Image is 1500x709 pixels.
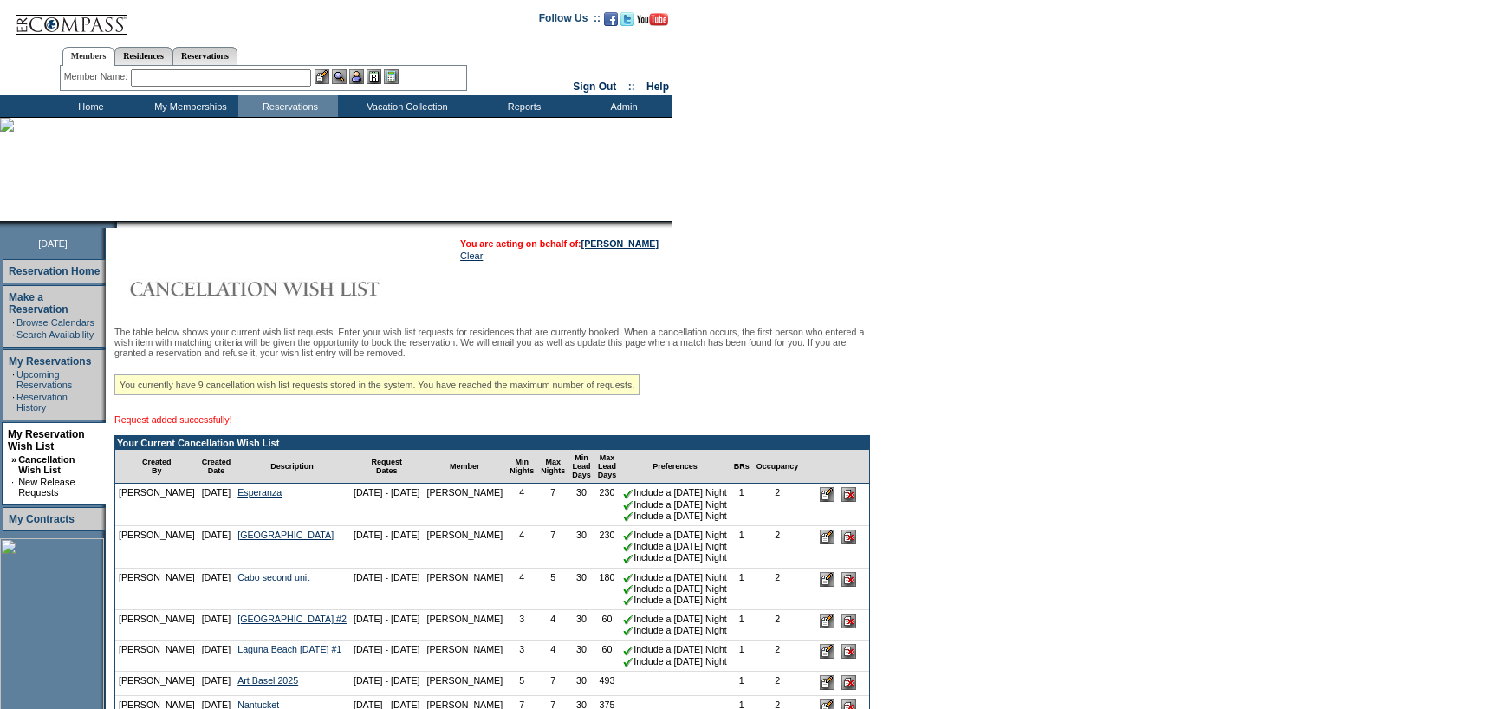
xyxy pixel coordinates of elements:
[11,454,16,465] b: »
[604,17,618,28] a: Become our fan on Facebook
[581,238,659,249] a: [PERSON_NAME]
[623,584,633,595] img: chkSmaller.gif
[594,672,620,696] td: 493
[620,12,634,26] img: Follow us on Twitter
[237,675,298,686] a: Art Basel 2025
[16,392,68,413] a: Reservation History
[753,610,802,641] td: 2
[16,329,94,340] a: Search Availability
[172,47,237,65] a: Reservations
[623,626,633,636] img: chkSmaller.gif
[623,595,727,605] nobr: Include a [DATE] Night
[238,95,338,117] td: Reservations
[753,484,802,526] td: 2
[594,450,620,484] td: Max Lead Days
[198,672,235,696] td: [DATE]
[841,572,856,587] input: Delete this Request
[594,569,620,611] td: 180
[424,450,507,484] td: Member
[114,374,640,395] div: You currently have 9 cancellation wish list requests stored in the system. You have reached the m...
[460,250,483,261] a: Clear
[115,569,198,611] td: [PERSON_NAME]
[753,526,802,569] td: 2
[12,317,15,328] td: ·
[237,530,334,540] a: [GEOGRAPHIC_DATA]
[537,484,568,526] td: 7
[568,484,594,526] td: 30
[731,484,753,526] td: 1
[115,450,198,484] td: Created By
[568,526,594,569] td: 30
[11,477,16,498] td: ·
[424,610,507,641] td: [PERSON_NAME]
[506,526,537,569] td: 4
[237,487,282,498] a: Esperanza
[537,450,568,484] td: Max Nights
[539,10,601,31] td: Follow Us ::
[18,454,75,475] a: Cancellation Wish List
[111,221,117,228] img: promoShadowLeftCorner.gif
[568,569,594,611] td: 30
[594,484,620,526] td: 230
[506,641,537,671] td: 3
[12,329,15,340] td: ·
[506,569,537,611] td: 4
[38,238,68,249] span: [DATE]
[198,450,235,484] td: Created Date
[820,614,834,628] input: Edit this Request
[354,675,420,686] nobr: [DATE] - [DATE]
[568,641,594,671] td: 30
[9,513,75,525] a: My Contracts
[594,641,620,671] td: 60
[367,69,381,84] img: Reservations
[198,484,235,526] td: [DATE]
[572,95,672,117] td: Admin
[820,487,834,502] input: Edit this Request
[64,69,131,84] div: Member Name:
[841,530,856,544] input: Delete this Request
[338,95,472,117] td: Vacation Collection
[753,569,802,611] td: 2
[115,484,198,526] td: [PERSON_NAME]
[753,672,802,696] td: 2
[594,526,620,569] td: 230
[646,81,669,93] a: Help
[573,81,616,93] a: Sign Out
[623,657,633,667] img: chkSmaller.gif
[9,265,100,277] a: Reservation Home
[731,450,753,484] td: BRs
[354,614,420,624] nobr: [DATE] - [DATE]
[117,221,119,228] img: blank.gif
[623,646,633,656] img: chkSmaller.gif
[623,499,727,510] nobr: Include a [DATE] Night
[424,484,507,526] td: [PERSON_NAME]
[620,17,634,28] a: Follow us on Twitter
[12,392,15,413] td: ·
[350,450,424,484] td: Request Dates
[623,511,727,521] nobr: Include a [DATE] Night
[332,69,347,84] img: View
[620,450,731,484] td: Preferences
[8,428,85,452] a: My Reservation Wish List
[841,644,856,659] input: Delete this Request
[115,436,869,450] td: Your Current Cancellation Wish List
[604,12,618,26] img: Become our fan on Facebook
[354,644,420,654] nobr: [DATE] - [DATE]
[506,672,537,696] td: 5
[537,641,568,671] td: 4
[820,572,834,587] input: Edit this Request
[623,552,727,563] nobr: Include a [DATE] Night
[354,487,420,498] nobr: [DATE] - [DATE]
[623,625,727,635] nobr: Include a [DATE] Night
[623,595,633,606] img: chkSmaller.gif
[9,355,91,368] a: My Reservations
[753,641,802,671] td: 2
[237,614,347,624] a: [GEOGRAPHIC_DATA] #2
[623,656,727,667] nobr: Include a [DATE] Night
[731,610,753,641] td: 1
[424,641,507,671] td: [PERSON_NAME]
[623,511,633,522] img: chkSmaller.gif
[568,610,594,641] td: 30
[424,672,507,696] td: [PERSON_NAME]
[820,530,834,544] input: Edit this Request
